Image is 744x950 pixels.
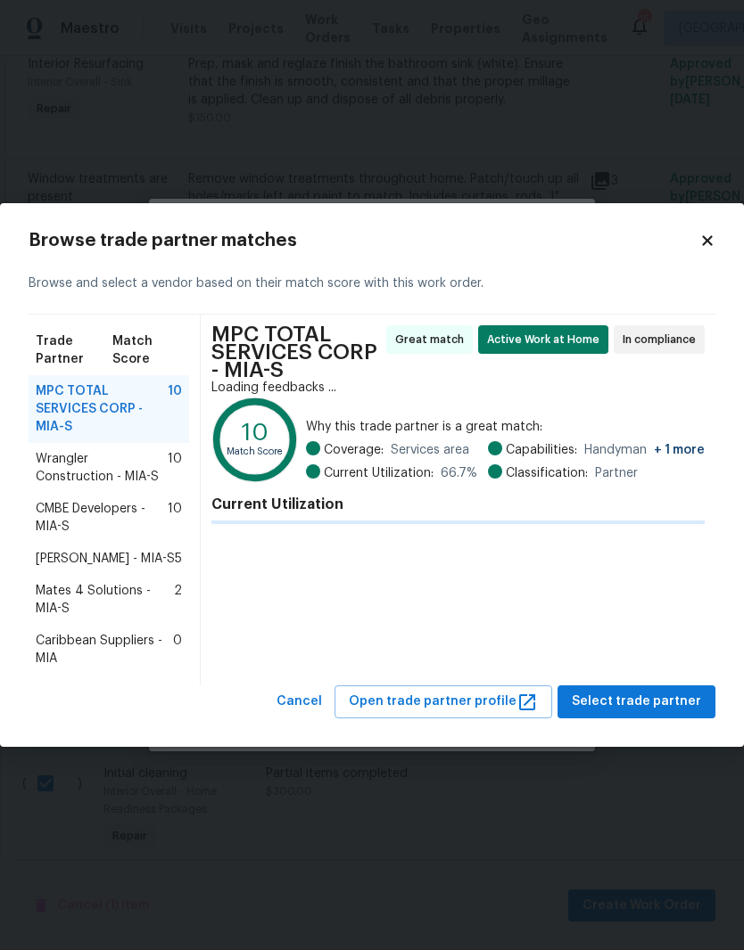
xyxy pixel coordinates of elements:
[349,691,538,713] span: Open trade partner profile
[595,464,638,482] span: Partner
[584,441,705,459] span: Handyman
[112,332,182,368] span: Match Score
[335,685,552,718] button: Open trade partner profile
[36,550,175,568] span: [PERSON_NAME] - MIA-S
[211,379,705,397] div: Loading feedbacks ...
[211,495,705,513] h4: Current Utilization
[36,500,168,536] span: CMBE Developers - MIA-S
[36,382,168,436] span: MPC TOTAL SERVICES CORP - MIA-S
[324,464,434,482] span: Current Utilization:
[487,331,607,348] span: Active Work at Home
[506,441,577,459] span: Capabilities:
[29,253,715,315] div: Browse and select a vendor based on their match score with this work order.
[174,582,182,618] span: 2
[558,685,715,718] button: Select trade partner
[36,332,112,368] span: Trade Partner
[168,450,182,486] span: 10
[227,446,284,456] text: Match Score
[168,500,182,536] span: 10
[269,685,329,718] button: Cancel
[173,632,182,667] span: 0
[441,464,477,482] span: 66.7 %
[623,331,703,348] span: In compliance
[572,691,701,713] span: Select trade partner
[306,418,705,436] span: Why this trade partner is a great match:
[175,550,182,568] span: 5
[36,582,174,618] span: Mates 4 Solutions - MIA-S
[506,464,588,482] span: Classification:
[36,450,168,486] span: Wrangler Construction - MIA-S
[324,441,384,459] span: Coverage:
[242,421,269,445] text: 10
[211,325,381,379] span: MPC TOTAL SERVICES CORP - MIA-S
[29,232,699,250] h2: Browse trade partner matches
[36,632,173,667] span: Caribbean Suppliers - MIA
[391,441,469,459] span: Services area
[277,691,322,713] span: Cancel
[654,444,705,456] span: + 1 more
[168,382,182,436] span: 10
[395,331,471,348] span: Great match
